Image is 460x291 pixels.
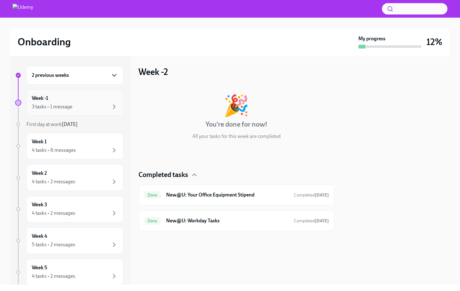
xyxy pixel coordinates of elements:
[15,89,123,116] a: Week -13 tasks • 1 message
[223,95,249,116] div: 🎉
[315,192,329,198] strong: [DATE]
[15,259,123,285] a: Week 54 tasks • 2 messages
[32,178,75,185] div: 4 tasks • 2 messages
[294,192,329,198] span: Completed
[32,170,47,177] h6: Week 2
[15,133,123,159] a: Week 14 tasks • 6 messages
[144,193,161,197] span: Done
[315,218,329,224] strong: [DATE]
[144,190,329,200] a: DoneNew@U: Your Office Equipment StipendCompleted[DATE]
[358,35,385,42] strong: My progress
[15,227,123,254] a: Week 45 tasks • 2 messages
[15,164,123,191] a: Week 24 tasks • 2 messages
[294,218,329,224] span: October 14th, 2025 15:27
[294,218,329,224] span: Completed
[192,133,281,140] p: All your tasks for this week are completed
[62,121,78,127] strong: [DATE]
[18,36,71,48] h2: Onboarding
[26,66,123,84] div: 2 previous weeks
[32,95,48,102] h6: Week -1
[32,201,47,208] h6: Week 3
[26,121,78,127] span: First day at work
[138,170,188,180] h4: Completed tasks
[138,170,334,180] div: Completed tasks
[32,72,69,79] h6: 2 previous weeks
[144,216,329,226] a: DoneNew@U: Workday TasksCompleted[DATE]
[32,210,75,217] div: 4 tasks • 2 messages
[166,217,289,224] h6: New@U: Workday Tasks
[15,196,123,222] a: Week 34 tasks • 2 messages
[138,66,168,77] h3: Week -2
[166,191,289,198] h6: New@U: Your Office Equipment Stipend
[32,241,75,248] div: 5 tasks • 2 messages
[32,273,75,280] div: 4 tasks • 2 messages
[32,264,47,271] h6: Week 5
[205,120,267,129] h4: You're done for now!
[32,233,47,240] h6: Week 4
[32,147,76,154] div: 4 tasks • 6 messages
[13,4,33,14] img: Udemy
[144,219,161,223] span: Done
[15,121,123,128] a: First day at work[DATE]
[32,138,47,145] h6: Week 1
[32,103,72,110] div: 3 tasks • 1 message
[294,192,329,198] span: October 6th, 2025 10:03
[426,36,442,48] h3: 12%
